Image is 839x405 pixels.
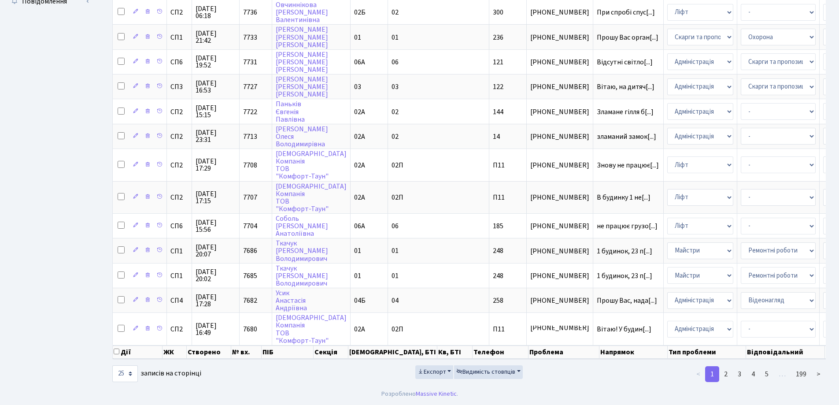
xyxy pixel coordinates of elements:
span: СП1 [170,272,188,279]
span: 7708 [243,160,257,170]
th: [DEMOGRAPHIC_DATA], БТІ [348,346,437,359]
span: [PHONE_NUMBER] [530,326,589,333]
span: 7686 [243,246,257,256]
span: [DATE] 23:31 [196,129,236,143]
span: П11 [493,324,505,334]
span: 03 [392,82,399,92]
span: СП2 [170,108,188,115]
th: Секція [314,346,348,359]
span: 7680 [243,324,257,334]
span: 01 [354,33,361,42]
th: Дії [113,346,163,359]
span: П11 [493,160,505,170]
span: 06 [392,221,399,231]
span: 02А [354,132,365,141]
span: [PHONE_NUMBER] [530,297,589,304]
span: [PHONE_NUMBER] [530,9,589,16]
span: 02А [354,160,365,170]
span: [DATE] 20:07 [196,244,236,258]
span: 7704 [243,221,257,231]
span: СП4 [170,297,188,304]
a: [PERSON_NAME]ОлесяВолодимирівна [276,124,328,149]
span: 121 [493,57,503,67]
span: [PHONE_NUMBER] [530,108,589,115]
span: 02П [392,324,403,334]
span: 248 [493,271,503,281]
a: 3 [732,366,747,382]
span: СП6 [170,223,188,230]
div: Розроблено . [381,389,458,399]
span: П11 [493,193,505,202]
button: Експорт [415,365,454,379]
span: 03 [354,82,361,92]
a: Massive Kinetic [416,389,457,398]
span: 144 [493,107,503,117]
span: [DATE] 17:15 [196,190,236,204]
a: 4 [746,366,760,382]
span: 06А [354,57,365,67]
span: Зламане гілля б[...] [597,107,654,117]
span: [DATE] 17:29 [196,158,236,172]
span: 01 [392,271,399,281]
span: Прошу Вас, нада[...] [597,296,657,305]
span: [PHONE_NUMBER] [530,272,589,279]
span: [PHONE_NUMBER] [530,133,589,140]
span: СП2 [170,133,188,140]
span: 7707 [243,193,257,202]
a: > [811,366,826,382]
span: Експорт [418,368,446,376]
a: [DEMOGRAPHIC_DATA]КомпаніяТОВ"Комфорт-Таун" [276,313,347,345]
a: [DEMOGRAPHIC_DATA]КомпаніяТОВ"Комфорт-Таун" [276,149,347,181]
th: Кв, БТІ [437,346,472,359]
span: 02А [354,107,365,117]
span: [DATE] 15:15 [196,104,236,119]
span: 258 [493,296,503,305]
span: 7713 [243,132,257,141]
th: Відповідальний [746,346,825,359]
span: При спробі спус[...] [597,7,655,17]
span: 02 [392,7,399,17]
span: 185 [493,221,503,231]
span: 7733 [243,33,257,42]
span: [PHONE_NUMBER] [530,162,589,169]
th: Проблема [529,346,599,359]
span: 02А [354,324,365,334]
span: 1 будинок, 23 п[...] [597,271,652,281]
span: 04 [392,296,399,305]
span: СП3 [170,83,188,90]
a: [PERSON_NAME][PERSON_NAME][PERSON_NAME] [276,74,328,99]
span: 122 [493,82,503,92]
span: [DATE] 20:02 [196,268,236,282]
span: 7685 [243,271,257,281]
span: СП2 [170,162,188,169]
span: Відсутні світло[...] [597,57,653,67]
th: Тип проблеми [668,346,746,359]
span: [PHONE_NUMBER] [530,223,589,230]
th: Напрямок [599,346,668,359]
a: ПаньківЄвгеніяПавлівна [276,100,305,124]
button: Видимість стовпців [454,365,523,379]
span: Вітаю! У будин[...] [597,324,651,334]
th: Створено [187,346,231,359]
span: В будинку 1 не[...] [597,193,651,202]
span: 02А [354,193,365,202]
span: [DATE] 15:56 [196,219,236,233]
span: 02П [392,193,403,202]
span: СП1 [170,34,188,41]
a: 1 [705,366,719,382]
span: Видимість стовпців [456,368,515,376]
span: [PHONE_NUMBER] [530,34,589,41]
span: СП2 [170,9,188,16]
select: записів на сторінці [112,365,138,382]
span: [DATE] 16:53 [196,80,236,94]
span: не працює грузо[...] [597,221,658,231]
th: ПІБ [262,346,314,359]
span: СП2 [170,326,188,333]
span: 7682 [243,296,257,305]
span: 02Б [354,7,366,17]
a: 5 [760,366,774,382]
span: 300 [493,7,503,17]
span: 01 [354,246,361,256]
span: Знову не працює[...] [597,160,659,170]
span: Прошу Вас орган[...] [597,33,658,42]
